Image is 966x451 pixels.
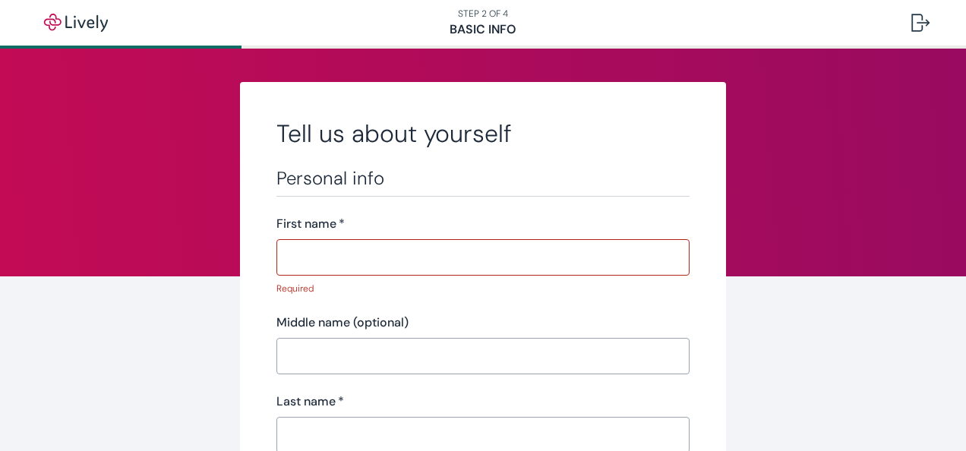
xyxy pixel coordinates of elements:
[276,215,345,233] label: First name
[33,14,118,32] img: Lively
[276,282,679,295] p: Required
[899,5,942,41] button: Log out
[276,118,690,149] h2: Tell us about yourself
[276,393,344,411] label: Last name
[276,314,409,332] label: Middle name (optional)
[276,167,690,190] h3: Personal info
